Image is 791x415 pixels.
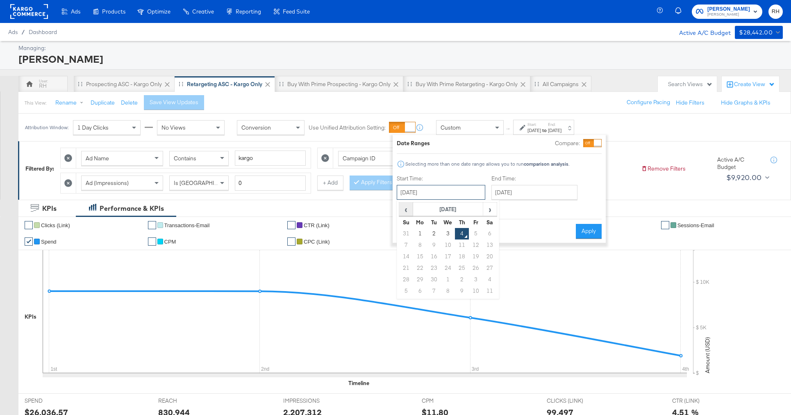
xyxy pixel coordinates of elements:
td: 10 [469,285,483,297]
button: [PERSON_NAME][PERSON_NAME] [692,5,762,19]
span: [PERSON_NAME] [707,5,750,14]
div: Buy with Prime Prospecting - Kargo only [287,80,391,88]
td: 5 [399,285,413,297]
span: CPC (Link) [304,239,330,245]
td: 8 [413,239,427,251]
span: Ad Name [86,155,109,162]
td: 7 [427,285,441,297]
text: Amount (USD) [704,337,711,373]
div: This View: [25,100,46,106]
td: 2 [455,274,469,285]
div: $28,442.00 [739,27,773,38]
div: Date Ranges [397,139,430,147]
th: Th [455,217,469,228]
th: Mo [413,217,427,228]
div: [DATE] [548,127,561,134]
div: Create View [734,80,775,89]
span: SPEND [25,397,86,405]
td: 23 [427,262,441,274]
label: Use Unified Attribution Setting: [309,124,386,132]
td: 17 [441,251,455,262]
span: Ads [8,29,18,35]
td: 31 [399,228,413,239]
span: Spend [41,239,57,245]
span: › [484,203,496,215]
button: Hide Filters [676,99,705,107]
th: [DATE] [413,203,483,217]
td: 19 [469,251,483,262]
td: 2 [427,228,441,239]
td: 3 [441,228,455,239]
td: 15 [413,251,427,262]
span: Optimize [147,8,170,15]
span: 1 Day Clicks [77,124,109,131]
span: ‹ [400,203,412,215]
div: [DATE] [527,127,541,134]
a: ✔ [148,237,156,246]
a: ✔ [661,221,669,229]
label: Compare: [555,139,580,147]
span: CLICKS (LINK) [547,397,608,405]
button: Hide Graphs & KPIs [721,99,771,107]
button: Configure Pacing [621,95,676,110]
div: Filtered By: [25,165,54,173]
span: Products [102,8,125,15]
td: 29 [413,274,427,285]
td: 24 [441,262,455,274]
td: 1 [413,228,427,239]
div: Timeline [348,379,369,387]
div: Performance & KPIs [100,204,164,213]
label: End Time: [491,175,581,182]
td: 25 [455,262,469,274]
td: 3 [469,274,483,285]
span: Feed Suite [283,8,310,15]
span: Custom [441,124,461,131]
div: Selecting more than one date range allows you to run . [405,161,570,167]
span: Reporting [236,8,261,15]
span: CPM [164,239,176,245]
button: $9,920.00 [723,171,771,184]
span: Dashboard [29,29,57,35]
button: Rename [50,96,92,110]
span: / [18,29,29,35]
div: Active A/C Budget [671,26,731,38]
span: CPM [422,397,483,405]
div: Prospecting ASC - Kargo only [86,80,162,88]
td: 9 [427,239,441,251]
div: KPIs [25,313,36,321]
td: 11 [455,239,469,251]
div: Drag to reorder tab [78,82,82,86]
td: 10 [441,239,455,251]
input: Enter a number [235,176,306,191]
td: 12 [469,239,483,251]
div: [PERSON_NAME] [18,52,781,66]
td: 28 [399,274,413,285]
button: Remove Filters [641,165,686,173]
div: Attribution Window: [25,125,69,130]
span: No Views [161,124,186,131]
a: ✔ [287,221,295,229]
button: + Add [317,176,343,190]
span: Creative [192,8,214,15]
td: 30 [427,274,441,285]
span: Sessions-Email [677,222,714,228]
td: 21 [399,262,413,274]
span: CTR (Link) [304,222,330,228]
span: RH [772,7,780,16]
td: 4 [455,228,469,239]
label: Start: [527,122,541,127]
th: Sa [483,217,497,228]
td: 14 [399,251,413,262]
button: RH [768,5,783,19]
td: 11 [483,285,497,297]
td: 6 [413,285,427,297]
th: We [441,217,455,228]
a: ✔ [25,221,33,229]
button: Delete [121,99,138,107]
button: Duplicate [91,99,115,107]
td: 4 [483,274,497,285]
a: ✔ [25,237,33,246]
span: REACH [158,397,220,405]
th: Fr [469,217,483,228]
td: 6 [483,228,497,239]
